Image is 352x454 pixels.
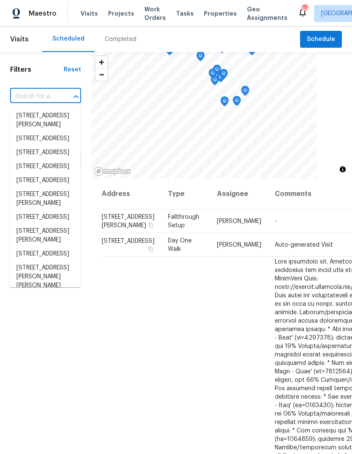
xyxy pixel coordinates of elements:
span: Visits [81,9,98,18]
span: Day One Walk [168,238,192,252]
div: Completed [105,35,136,43]
button: Zoom in [95,56,108,68]
li: [STREET_ADDRESS][PERSON_NAME][PERSON_NAME] [10,261,80,293]
div: Reset [64,65,81,74]
a: Mapbox homepage [94,166,131,176]
div: Scheduled [52,35,84,43]
span: [STREET_ADDRESS] [102,238,154,244]
li: [STREET_ADDRESS][PERSON_NAME] [10,109,80,132]
span: Zoom out [95,69,108,81]
span: Schedule [307,34,335,45]
span: Auto-generated Visit [275,242,333,248]
span: Visits [10,30,29,49]
th: Type [161,179,210,209]
span: Toggle attribution [340,165,345,174]
div: Map marker [208,68,217,82]
li: [STREET_ADDRESS][PERSON_NAME] [10,224,80,247]
span: Properties [204,9,237,18]
button: Close [70,91,82,103]
div: Map marker [241,86,249,99]
span: Work Orders [144,5,166,22]
span: [PERSON_NAME] [217,218,261,224]
canvas: Map [91,52,317,179]
li: [STREET_ADDRESS] [10,210,80,224]
input: Search for an address... [10,90,57,103]
h1: Filters [10,65,64,74]
div: 44 [302,5,308,14]
li: [STREET_ADDRESS] [10,160,80,174]
div: Map marker [220,96,229,109]
span: Geo Assignments [247,5,287,22]
th: Address [101,179,161,209]
div: Map marker [233,96,241,109]
th: Assignee [210,179,268,209]
li: [STREET_ADDRESS] [10,146,80,160]
span: - [275,218,277,224]
li: [STREET_ADDRESS] [10,174,80,188]
li: [STREET_ADDRESS] [10,132,80,146]
button: Copy Address [147,221,154,229]
li: [STREET_ADDRESS][PERSON_NAME] [10,188,80,210]
div: Map marker [196,51,205,64]
span: [STREET_ADDRESS][PERSON_NAME] [102,214,154,228]
button: Zoom out [95,68,108,81]
span: [PERSON_NAME] [217,242,261,248]
button: Toggle attribution [338,164,348,174]
span: Tasks [176,11,194,16]
button: Copy Address [147,245,154,253]
span: Maestro [29,9,57,18]
span: Fallthrough Setup [168,214,199,228]
div: Map marker [211,75,219,88]
li: [STREET_ADDRESS] [10,247,80,261]
button: Schedule [300,31,342,48]
div: Map marker [219,69,228,82]
span: Projects [108,9,134,18]
div: Map marker [213,65,221,78]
